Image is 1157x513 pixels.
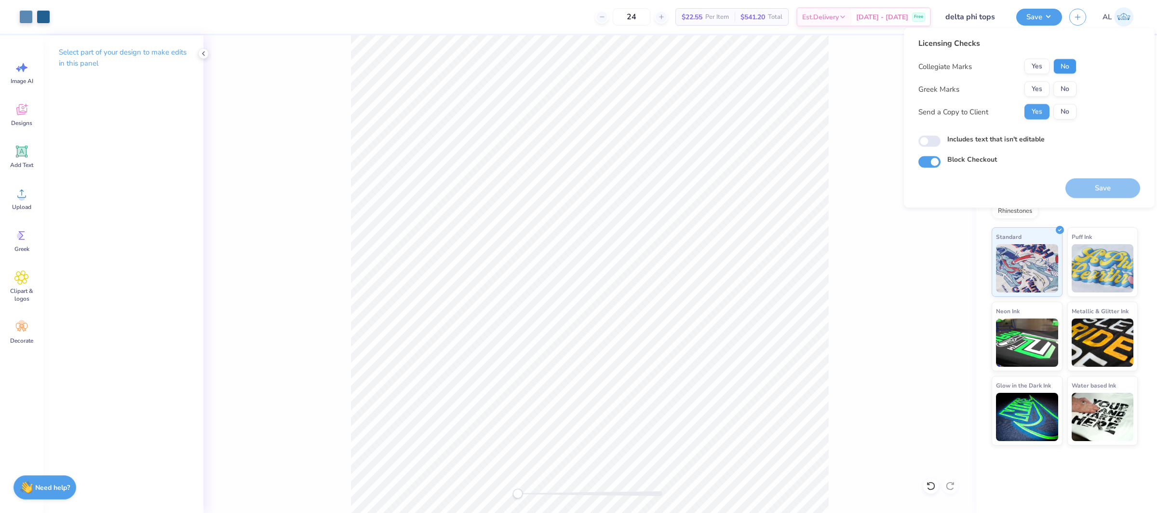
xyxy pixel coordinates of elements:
[1098,7,1138,27] a: AL
[768,12,782,22] span: Total
[947,154,997,165] label: Block Checkout
[918,106,988,117] div: Send a Copy to Client
[996,232,1022,242] span: Standard
[1072,319,1134,367] img: Metallic & Glitter Ink
[1024,59,1049,74] button: Yes
[12,203,31,211] span: Upload
[1103,12,1112,23] span: AL
[918,61,972,72] div: Collegiate Marks
[1024,104,1049,120] button: Yes
[613,8,650,26] input: – –
[14,245,29,253] span: Greek
[1114,7,1133,27] img: Angela Legaspi
[740,12,765,22] span: $541.20
[1072,393,1134,441] img: Water based Ink
[914,14,923,20] span: Free
[996,306,1020,316] span: Neon Ink
[1016,9,1062,26] button: Save
[11,77,33,85] span: Image AI
[996,393,1058,441] img: Glow in the Dark Ink
[996,244,1058,292] img: Standard
[705,12,729,22] span: Per Item
[992,204,1038,219] div: Rhinestones
[1053,59,1076,74] button: No
[59,47,188,69] p: Select part of your design to make edits in this panel
[918,38,1076,49] div: Licensing Checks
[1072,244,1134,292] img: Puff Ink
[11,119,32,127] span: Designs
[10,161,33,169] span: Add Text
[1072,232,1092,242] span: Puff Ink
[1053,104,1076,120] button: No
[513,489,523,499] div: Accessibility label
[1024,82,1049,97] button: Yes
[1072,306,1129,316] span: Metallic & Glitter Ink
[802,12,839,22] span: Est. Delivery
[1072,380,1116,390] span: Water based Ink
[1053,82,1076,97] button: No
[35,483,70,492] strong: Need help?
[6,287,38,303] span: Clipart & logos
[856,12,908,22] span: [DATE] - [DATE]
[10,337,33,345] span: Decorate
[938,7,1009,27] input: Untitled Design
[918,83,959,95] div: Greek Marks
[996,380,1051,390] span: Glow in the Dark Ink
[682,12,702,22] span: $22.55
[996,319,1058,367] img: Neon Ink
[947,134,1045,144] label: Includes text that isn't editable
